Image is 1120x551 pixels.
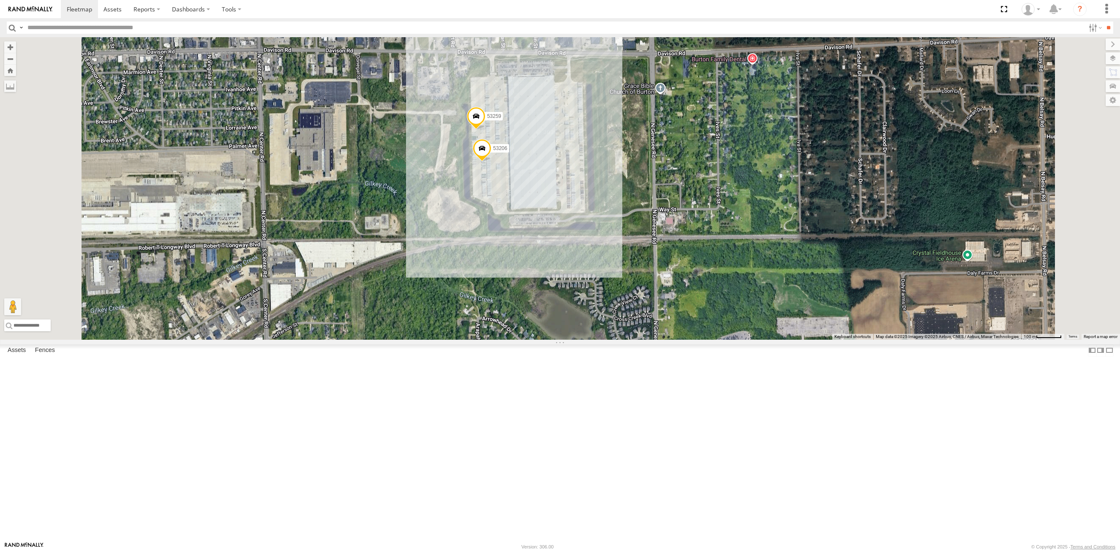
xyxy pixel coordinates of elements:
i: ? [1073,3,1087,16]
span: 53206 [493,145,507,151]
label: Hide Summary Table [1105,344,1114,357]
label: Dock Summary Table to the Left [1088,344,1096,357]
label: Measure [4,80,16,92]
span: 100 m [1024,334,1036,339]
button: Drag Pegman onto the map to open Street View [4,298,21,315]
label: Assets [3,344,30,356]
a: Terms (opens in new tab) [1068,335,1077,338]
div: Version: 306.00 [521,544,553,549]
span: 53259 [487,113,501,119]
button: Zoom Home [4,65,16,76]
a: Visit our Website [5,543,44,551]
label: Dock Summary Table to the Right [1096,344,1105,357]
div: Miky Transport [1019,3,1043,16]
a: Report a map error [1084,334,1117,339]
a: Terms and Conditions [1071,544,1115,549]
button: Map Scale: 100 m per 57 pixels [1021,334,1064,340]
div: © Copyright 2025 - [1031,544,1115,549]
button: Keyboard shortcuts [834,334,871,340]
label: Map Settings [1106,94,1120,106]
label: Search Filter Options [1085,22,1104,34]
img: rand-logo.svg [8,6,52,12]
button: Zoom out [4,53,16,65]
button: Zoom in [4,41,16,53]
label: Fences [31,344,59,356]
span: Map data ©2025 Imagery ©2025 Airbus, CNES / Airbus, Maxar Technologies [876,334,1019,339]
label: Search Query [18,22,25,34]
